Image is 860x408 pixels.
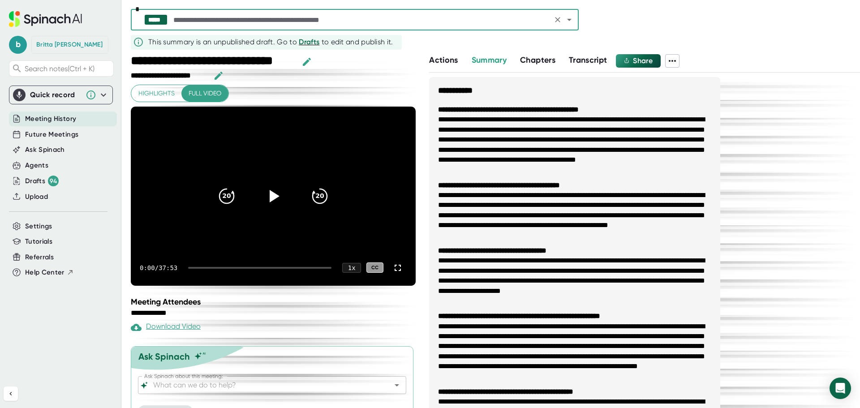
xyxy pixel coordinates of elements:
[131,322,201,333] div: Download Video
[551,13,564,26] button: Clear
[569,54,607,66] button: Transcript
[472,55,507,65] span: Summary
[25,114,76,124] button: Meeting History
[569,55,607,65] span: Transcript
[633,56,653,65] span: Share
[30,90,81,99] div: Quick record
[472,54,507,66] button: Summary
[25,129,78,140] button: Future Meetings
[48,176,59,186] div: 94
[138,351,190,362] div: Ask Spinach
[25,145,65,155] button: Ask Spinach
[25,176,59,186] button: Drafts 94
[25,176,59,186] div: Drafts
[25,267,64,278] span: Help Center
[189,88,221,99] span: Full video
[429,54,458,66] button: Actions
[366,262,383,273] div: CC
[520,54,555,66] button: Chapters
[4,387,18,401] button: Collapse sidebar
[131,85,182,102] button: Highlights
[25,192,48,202] button: Upload
[830,378,851,399] div: Open Intercom Messenger
[25,160,48,171] button: Agents
[25,252,54,262] button: Referrals
[616,54,661,68] button: Share
[299,37,319,47] button: Drafts
[36,41,103,49] div: Britta Meints
[138,88,175,99] span: Highlights
[151,379,377,391] input: What can we do to help?
[429,55,458,65] span: Actions
[148,37,393,47] div: This summary is an unpublished draft. Go to to edit and publish it.
[342,263,361,273] div: 1 x
[25,221,52,232] button: Settings
[25,267,74,278] button: Help Center
[140,264,177,271] div: 0:00 / 37:53
[299,38,319,46] span: Drafts
[520,55,555,65] span: Chapters
[391,379,403,391] button: Open
[9,36,27,54] span: b
[181,85,228,102] button: Full video
[131,297,418,307] div: Meeting Attendees
[25,64,111,73] span: Search notes (Ctrl + K)
[13,86,109,104] div: Quick record
[563,13,576,26] button: Open
[25,236,52,247] button: Tutorials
